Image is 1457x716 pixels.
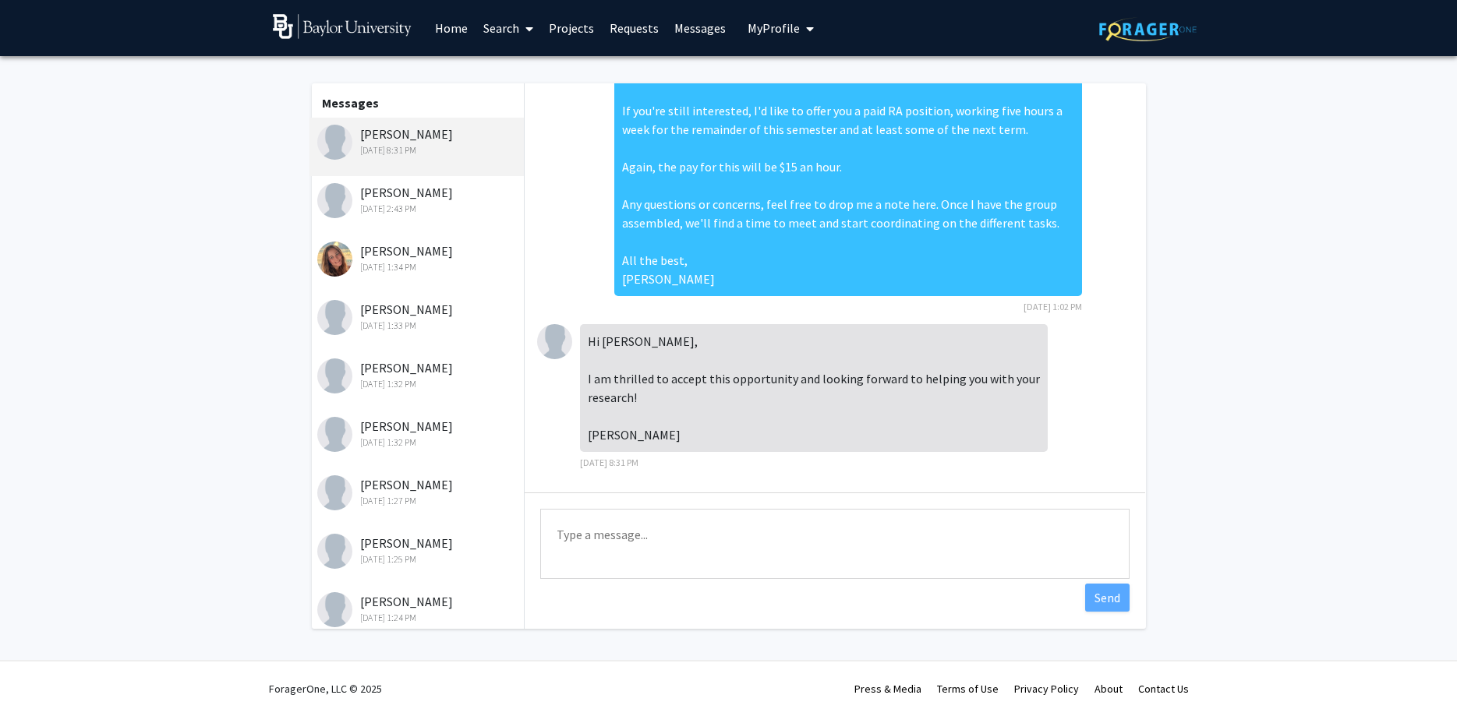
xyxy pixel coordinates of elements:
[269,661,382,716] div: ForagerOne, LLC © 2025
[317,358,352,393] img: Priyana Khatri
[317,143,521,157] div: [DATE] 8:31 PM
[12,646,66,704] iframe: Chat
[748,20,800,36] span: My Profile
[317,592,352,627] img: Sophia Dalomba
[540,509,1130,579] textarea: Message
[1024,301,1082,312] span: [DATE] 1:02 PM
[317,552,521,566] div: [DATE] 1:25 PM
[937,682,999,696] a: Terms of Use
[317,202,521,216] div: [DATE] 2:43 PM
[317,417,521,450] div: [PERSON_NAME]
[1014,682,1079,696] a: Privacy Policy
[317,260,521,274] div: [DATE] 1:34 PM
[1099,17,1197,41] img: ForagerOne Logo
[317,611,521,625] div: [DATE] 1:24 PM
[317,300,521,333] div: [PERSON_NAME]
[427,1,476,55] a: Home
[317,377,521,391] div: [DATE] 1:32 PM
[537,324,572,359] img: Michael Chung
[317,183,521,216] div: [PERSON_NAME]
[317,592,521,625] div: [PERSON_NAME]
[541,1,602,55] a: Projects
[1095,682,1123,696] a: About
[580,457,638,468] span: [DATE] 8:31 PM
[854,682,921,696] a: Press & Media
[1085,584,1130,612] button: Send
[476,1,541,55] a: Search
[317,183,352,218] img: Eva Brandt
[1138,682,1189,696] a: Contact Us
[317,494,521,508] div: [DATE] 1:27 PM
[317,125,352,160] img: Michael Chung
[317,319,521,333] div: [DATE] 1:33 PM
[317,300,352,335] img: Nouran Abdelrahman
[317,242,352,277] img: Reina Calafell
[322,95,379,111] b: Messages
[580,324,1048,452] div: Hi [PERSON_NAME], I am thrilled to accept this opportunity and looking forward to helping you wit...
[317,475,352,510] img: Malena Garcia
[602,1,667,55] a: Requests
[317,534,352,569] img: Daniela Frealy
[317,475,521,508] div: [PERSON_NAME]
[317,242,521,274] div: [PERSON_NAME]
[317,534,521,566] div: [PERSON_NAME]
[614,19,1082,296] div: Hi [PERSON_NAME], Thanks for applying to the Alliance Politics in Democracies project. If you're ...
[667,1,734,55] a: Messages
[317,125,521,157] div: [PERSON_NAME]
[317,436,521,450] div: [DATE] 1:32 PM
[317,358,521,391] div: [PERSON_NAME]
[317,417,352,452] img: Sean Mathias
[273,14,412,39] img: Baylor University Logo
